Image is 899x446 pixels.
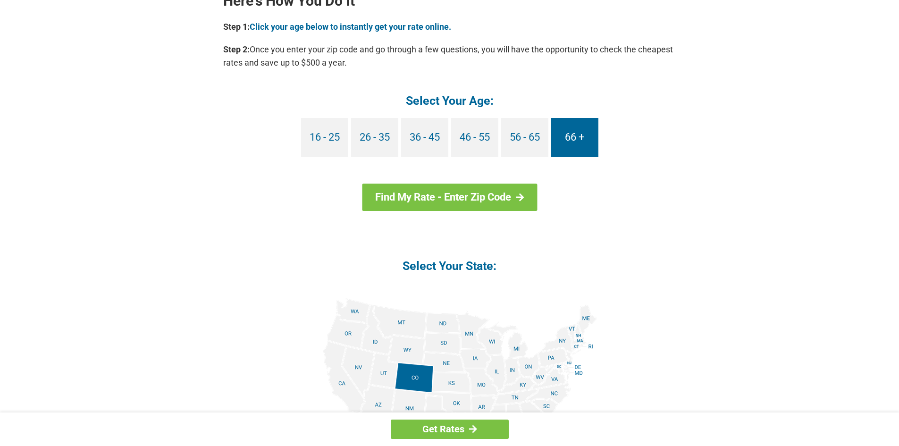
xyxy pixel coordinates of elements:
b: Step 2: [223,44,250,54]
a: Click your age below to instantly get your rate online. [250,22,451,32]
h4: Select Your Age: [223,93,676,109]
a: 56 - 65 [501,118,548,157]
a: 66 + [551,118,598,157]
a: Find My Rate - Enter Zip Code [362,184,537,211]
a: Get Rates [391,420,509,439]
a: 16 - 25 [301,118,348,157]
a: 36 - 45 [401,118,448,157]
b: Step 1: [223,22,250,32]
p: Once you enter your zip code and go through a few questions, you will have the opportunity to che... [223,43,676,69]
a: 46 - 55 [451,118,498,157]
h4: Select Your State: [223,258,676,274]
a: 26 - 35 [351,118,398,157]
